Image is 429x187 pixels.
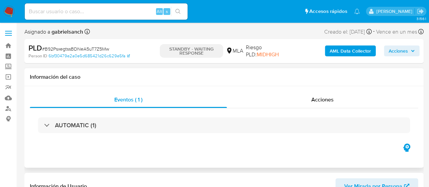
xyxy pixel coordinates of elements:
[226,47,243,55] div: MLA
[166,8,168,15] span: s
[114,96,142,104] span: Eventos ( 1 )
[354,8,360,14] a: Notificaciones
[325,45,376,56] button: AML Data Collector
[417,8,424,15] a: Salir
[171,7,185,16] button: search-icon
[50,28,83,36] b: gabrielsanch
[42,45,109,52] span: # B92PsxegtssBDNeA5uT7Z5Mw
[324,27,372,36] div: Creado el: [DATE]
[330,45,371,56] b: AML Data Collector
[389,45,408,56] span: Acciones
[311,96,334,104] span: Acciones
[48,53,130,59] a: 6bf30479e2a0e5d685421d26c629e5fa
[157,8,162,15] span: Alt
[384,45,420,56] button: Acciones
[246,44,288,58] span: Riesgo PLD:
[28,53,47,59] b: Person ID
[28,42,42,53] b: PLD
[30,74,418,80] h1: Información del caso
[309,8,347,15] span: Accesos rápidos
[376,8,414,15] p: gabriela.sanchez@mercadolibre.com
[55,121,96,129] h3: AUTOMATIC (1)
[257,51,279,58] span: MIDHIGH
[373,27,375,36] span: -
[24,28,83,36] span: Asignado a
[376,28,417,36] span: Vence en un mes
[160,44,223,58] p: STANDBY - WAITING RESPONSE
[38,117,410,133] div: AUTOMATIC (1)
[25,7,188,16] input: Buscar usuario o caso...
